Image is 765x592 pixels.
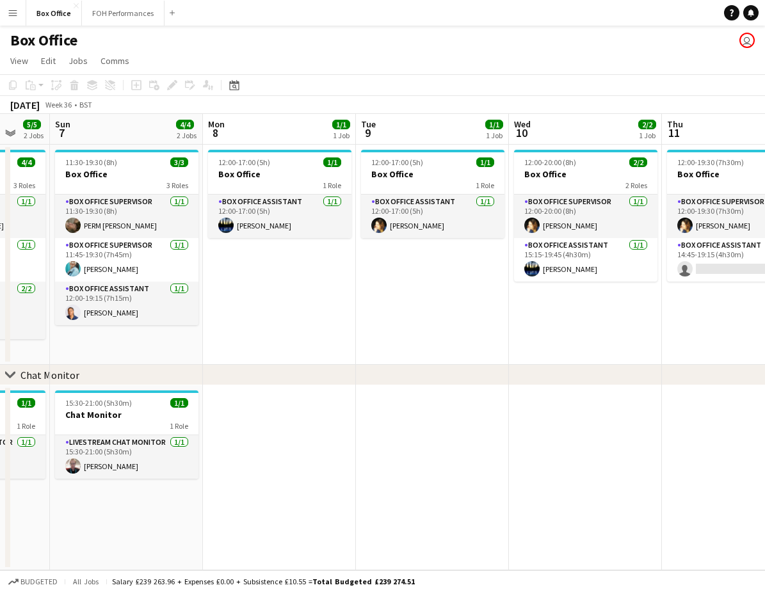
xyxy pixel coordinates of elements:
a: Jobs [63,52,93,69]
a: Edit [36,52,61,69]
span: Jobs [68,55,88,67]
span: Total Budgeted £239 274.51 [312,577,415,586]
span: Comms [101,55,129,67]
span: All jobs [70,577,101,586]
h1: Box Office [10,31,77,50]
button: Box Office [26,1,82,26]
div: Salary £239 263.96 + Expenses £0.00 + Subsistence £10.55 = [112,577,415,586]
div: Chat Monitor [20,369,79,381]
div: [DATE] [10,99,40,111]
button: FOH Performances [82,1,165,26]
app-user-avatar: Millie Haldane [739,33,755,48]
div: BST [79,100,92,109]
span: Edit [41,55,56,67]
span: Week 36 [42,100,74,109]
span: View [10,55,28,67]
a: Comms [95,52,134,69]
span: Budgeted [20,577,58,586]
button: Budgeted [6,575,60,589]
a: View [5,52,33,69]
